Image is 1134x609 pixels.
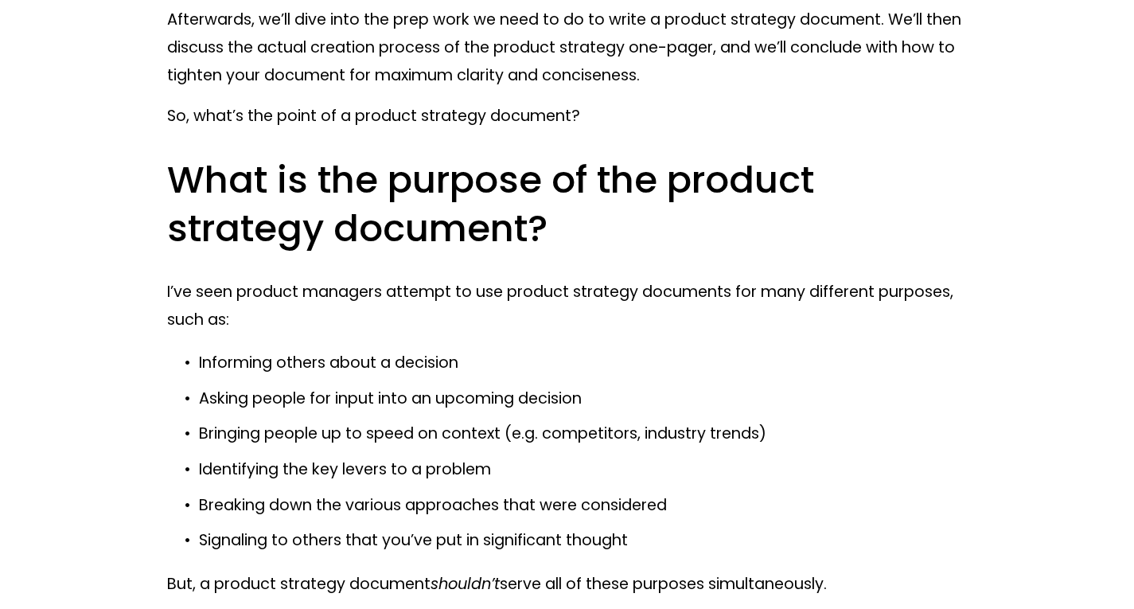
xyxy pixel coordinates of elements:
[199,527,967,555] p: Signaling to others that you’ve put in significant thought
[167,571,967,599] p: But, a product strategy document serve all of these purposes simultaneously.
[199,456,967,484] p: Identifying the key levers to a problem
[167,156,967,253] h2: What is the purpose of the product strategy document?
[431,573,500,595] em: shouldn’t
[199,420,967,448] p: Bringing people up to speed on context (e.g. competitors, industry trends)
[199,349,967,377] p: Informing others about a decision
[167,279,967,334] p: I’ve seen product managers attempt to use product strategy documents for many different purposes,...
[199,385,967,413] p: Asking people for input into an upcoming decision
[167,6,967,90] p: Afterwards, we’ll dive into the prep work we need to do to write a product strategy document. We’...
[167,103,967,131] p: So, what’s the point of a product strategy document?
[199,492,967,520] p: Breaking down the various approaches that were considered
